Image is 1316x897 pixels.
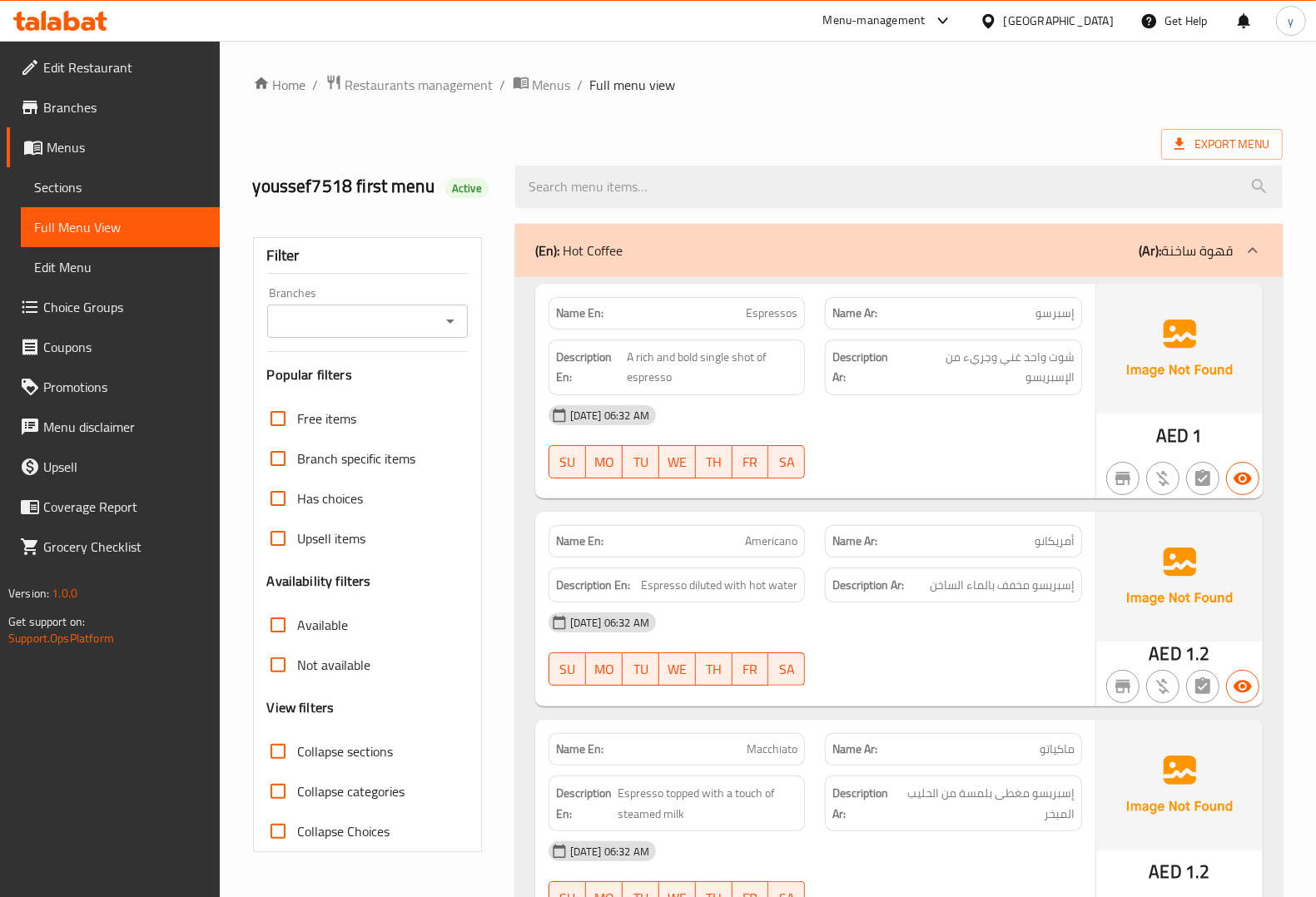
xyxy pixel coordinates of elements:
[618,783,798,824] span: Espresso topped with a touch of steamed milk
[267,698,335,717] h3: View filters
[1288,12,1294,30] span: y
[703,657,726,681] span: TH
[1096,720,1263,850] img: Ae5nvW7+0k+MAAAAAElFTkSuQmCC
[930,575,1075,596] span: إسبريسو مخفف بالماء الساخن
[747,741,797,758] span: Macchiato
[556,741,603,758] strong: Name En:
[7,87,220,127] a: Branches
[8,611,85,632] span: Get support on:
[1185,637,1209,670] span: 1.2
[298,448,416,468] span: Branch specific items
[590,75,676,95] span: Full menu view
[823,11,926,31] div: Menu-management
[1035,533,1075,550] span: أمريكانو
[43,297,206,317] span: Choice Groups
[1139,240,1233,260] p: قهوة ساخنة
[832,347,900,388] strong: Description Ar:
[43,497,206,517] span: Coverage Report
[832,305,877,322] strong: Name Ar:
[267,238,468,274] div: Filter
[43,417,206,437] span: Menu disclaimer
[298,781,405,801] span: Collapse categories
[500,75,506,95] li: /
[578,75,584,95] li: /
[1193,419,1203,452] span: 1
[832,533,877,550] strong: Name Ar:
[298,528,366,548] span: Upsell items
[43,457,206,477] span: Upsell
[21,247,220,287] a: Edit Menu
[1226,670,1259,703] button: Available
[1186,670,1219,703] button: Not has choices
[1004,12,1114,30] div: [GEOGRAPHIC_DATA]
[253,74,1283,96] nav: breadcrumb
[298,821,390,841] span: Collapse Choices
[629,657,653,681] span: TU
[768,445,805,478] button: SA
[556,450,579,474] span: SU
[549,445,586,478] button: SU
[43,97,206,117] span: Branches
[623,445,659,478] button: TU
[7,327,220,367] a: Coupons
[7,47,220,87] a: Edit Restaurant
[7,287,220,327] a: Choice Groups
[564,408,656,424] span: [DATE] 06:32 AM
[832,741,877,758] strong: Name Ar:
[47,137,206,157] span: Menus
[253,75,306,95] a: Home
[533,75,571,95] span: Menus
[1106,670,1140,703] button: Not branch specific item
[1156,419,1189,452] span: AED
[298,655,371,675] span: Not available
[52,582,77,604] span: 1.0.0
[298,409,357,429] span: Free items
[556,783,615,824] strong: Description En:
[325,74,494,96] a: Restaurants management
[556,533,603,550] strong: Name En:
[775,450,798,474] span: SA
[1096,512,1263,642] img: Ae5nvW7+0k+MAAAAAElFTkSuQmCC
[7,367,220,407] a: Promotions
[21,167,220,207] a: Sections
[34,257,206,277] span: Edit Menu
[659,652,696,686] button: WE
[564,844,656,860] span: [DATE] 06:32 AM
[535,238,559,263] b: (En):
[1186,462,1219,495] button: Not has choices
[666,450,689,474] span: WE
[627,347,797,388] span: A rich and bold single shot of espresso
[1146,670,1179,703] button: Purchased item
[43,337,206,357] span: Coupons
[43,377,206,397] span: Promotions
[832,575,904,596] strong: Description Ar:
[1035,305,1075,322] span: إسبرسو
[1096,284,1263,414] img: Ae5nvW7+0k+MAAAAAElFTkSuQmCC
[298,615,349,635] span: Available
[556,575,630,596] strong: Description En:
[7,447,220,487] a: Upsell
[586,445,623,478] button: MO
[768,652,805,686] button: SA
[556,305,603,322] strong: Name En:
[623,652,659,686] button: TU
[1139,238,1161,263] b: (Ar):
[7,407,220,447] a: Menu disclaimer
[1150,637,1182,670] span: AED
[515,224,1283,277] div: (En): Hot Coffee(Ar):قهوة ساخنة
[1040,741,1075,758] span: ماكياتو
[732,445,769,478] button: FR
[1226,462,1259,495] button: Available
[445,181,489,196] span: Active
[1185,855,1209,888] span: 1.2
[732,652,769,686] button: FR
[904,347,1075,388] span: شوت واحد غني وجريء من الإسبريسو
[7,127,220,167] a: Menus
[593,657,616,681] span: MO
[267,572,371,591] h3: Availability filters
[1174,134,1269,155] span: Export Menu
[21,207,220,247] a: Full Menu View
[7,487,220,527] a: Coverage Report
[513,74,571,96] a: Menus
[43,537,206,557] span: Grocery Checklist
